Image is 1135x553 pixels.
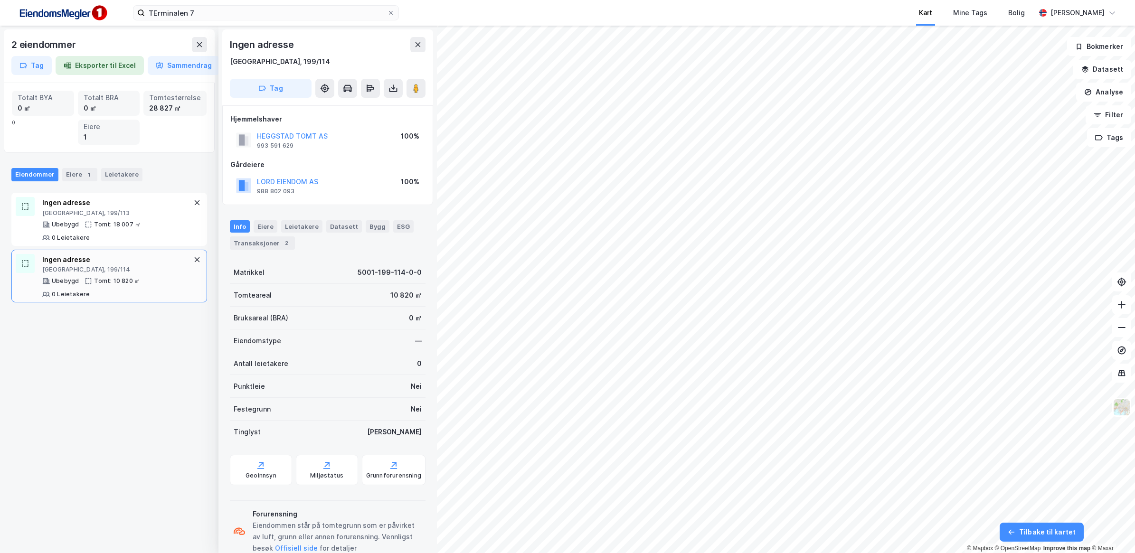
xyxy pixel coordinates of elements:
[1050,7,1105,19] div: [PERSON_NAME]
[282,238,291,248] div: 2
[234,426,261,438] div: Tinglyst
[234,335,281,347] div: Eiendomstype
[234,290,272,301] div: Tomteareal
[18,93,68,103] div: Totalt BYA
[84,132,134,142] div: 1
[367,426,422,438] div: [PERSON_NAME]
[94,277,140,285] div: Tomt: 10 820 ㎡
[234,267,265,278] div: Matrikkel
[230,56,330,67] div: [GEOGRAPHIC_DATA], 199/114
[390,290,422,301] div: 10 820 ㎡
[411,403,422,415] div: Nei
[409,312,422,324] div: 0 ㎡
[254,220,277,233] div: Eiere
[52,221,79,228] div: Ubebygd
[1088,507,1135,553] div: Kontrollprogram for chat
[42,209,191,217] div: [GEOGRAPHIC_DATA], 199/113
[84,122,134,132] div: Eiere
[1000,523,1084,542] button: Tilbake til kartet
[84,170,94,179] div: 1
[1088,507,1135,553] iframe: Chat Widget
[230,79,312,98] button: Tag
[1067,37,1131,56] button: Bokmerker
[415,335,422,347] div: —
[310,472,343,479] div: Miljøstatus
[145,6,387,20] input: Søk på adresse, matrikkel, gårdeiere, leietakere eller personer
[393,220,414,233] div: ESG
[1043,545,1090,552] a: Improve this map
[411,381,422,392] div: Nei
[234,403,271,415] div: Festegrunn
[995,545,1041,552] a: OpenStreetMap
[953,7,987,19] div: Mine Tags
[230,159,425,170] div: Gårdeiere
[234,312,288,324] div: Bruksareal (BRA)
[366,472,421,479] div: Grunnforurensning
[12,91,207,145] div: 0
[417,358,422,369] div: 0
[11,56,52,75] button: Tag
[234,381,265,392] div: Punktleie
[967,545,993,552] a: Mapbox
[257,142,293,150] div: 993 591 629
[56,56,144,75] button: Eksporter til Excel
[230,37,295,52] div: Ingen adresse
[42,197,191,208] div: Ingen adresse
[326,220,362,233] div: Datasett
[18,103,68,113] div: 0 ㎡
[281,220,322,233] div: Leietakere
[401,176,419,187] div: 100%
[149,103,201,113] div: 28 827 ㎡
[230,236,295,250] div: Transaksjoner
[11,168,58,181] div: Eiendommer
[358,267,422,278] div: 5001-199-114-0-0
[101,168,142,181] div: Leietakere
[52,234,90,242] div: 0 Leietakere
[42,266,191,273] div: [GEOGRAPHIC_DATA], 199/114
[919,7,932,19] div: Kart
[253,508,422,520] div: Forurensning
[11,37,78,52] div: 2 eiendommer
[149,93,201,103] div: Tomtestørrelse
[15,2,110,24] img: F4PB6Px+NJ5v8B7XTbfpPpyloAAAAASUVORK5CYII=
[246,472,276,479] div: Geoinnsyn
[1113,398,1131,416] img: Z
[94,221,141,228] div: Tomt: 18 007 ㎡
[42,254,191,265] div: Ingen adresse
[257,187,294,195] div: 988 802 093
[401,131,419,142] div: 100%
[1008,7,1025,19] div: Bolig
[230,113,425,125] div: Hjemmelshaver
[366,220,389,233] div: Bygg
[234,358,288,369] div: Antall leietakere
[84,93,134,103] div: Totalt BRA
[1086,105,1131,124] button: Filter
[52,291,90,298] div: 0 Leietakere
[1073,60,1131,79] button: Datasett
[230,220,250,233] div: Info
[148,56,220,75] button: Sammendrag
[62,168,97,181] div: Eiere
[1087,128,1131,147] button: Tags
[52,277,79,285] div: Ubebygd
[1076,83,1131,102] button: Analyse
[84,103,134,113] div: 0 ㎡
